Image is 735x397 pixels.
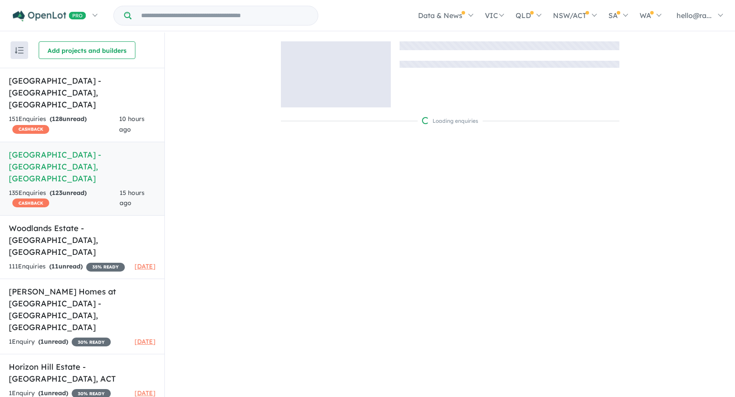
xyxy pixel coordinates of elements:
div: 135 Enquir ies [9,188,120,209]
span: 123 [52,189,62,197]
button: Add projects and builders [39,41,135,59]
span: 1 [40,389,44,397]
strong: ( unread) [49,262,83,270]
strong: ( unread) [38,338,68,346]
h5: [PERSON_NAME] Homes at [GEOGRAPHIC_DATA] - [GEOGRAPHIC_DATA] , [GEOGRAPHIC_DATA] [9,286,156,333]
span: [DATE] [135,338,156,346]
strong: ( unread) [38,389,68,397]
span: 11 [51,262,58,270]
img: Openlot PRO Logo White [13,11,86,22]
span: 35 % READY [86,263,125,272]
span: 15 hours ago [120,189,145,207]
div: 1 Enquir y [9,337,111,347]
span: CASHBACK [12,198,49,207]
span: hello@ra... [677,11,712,20]
span: [DATE] [135,262,156,270]
span: 30 % READY [72,338,111,346]
span: [DATE] [135,389,156,397]
div: 151 Enquir ies [9,114,119,135]
h5: [GEOGRAPHIC_DATA] - [GEOGRAPHIC_DATA] , [GEOGRAPHIC_DATA] [9,75,156,110]
strong: ( unread) [50,115,87,123]
div: Loading enquiries [422,117,478,125]
span: 10 hours ago [119,115,145,133]
h5: [GEOGRAPHIC_DATA] - [GEOGRAPHIC_DATA] , [GEOGRAPHIC_DATA] [9,149,156,184]
div: 111 Enquir ies [9,261,125,272]
h5: Woodlands Estate - [GEOGRAPHIC_DATA] , [GEOGRAPHIC_DATA] [9,222,156,258]
span: 1 [40,338,44,346]
span: CASHBACK [12,125,49,134]
img: sort.svg [15,47,24,54]
strong: ( unread) [50,189,87,197]
h5: Horizon Hill Estate - [GEOGRAPHIC_DATA] , ACT [9,361,156,385]
input: Try estate name, suburb, builder or developer [133,6,316,25]
span: 128 [52,115,62,123]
